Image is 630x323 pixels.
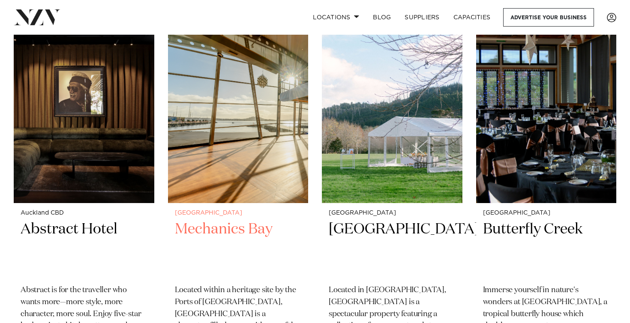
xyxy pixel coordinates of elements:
small: Auckland CBD [21,210,147,216]
h2: Butterfly Creek [483,220,610,278]
small: [GEOGRAPHIC_DATA] [175,210,302,216]
small: [GEOGRAPHIC_DATA] [483,210,610,216]
h2: Mechanics Bay [175,220,302,278]
small: [GEOGRAPHIC_DATA] [329,210,456,216]
a: Capacities [447,8,498,27]
img: nzv-logo.png [14,9,60,25]
a: Advertise your business [503,8,594,27]
a: Locations [306,8,366,27]
a: BLOG [366,8,398,27]
h2: [GEOGRAPHIC_DATA] [329,220,456,278]
a: SUPPLIERS [398,8,446,27]
h2: Abstract Hotel [21,220,147,278]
